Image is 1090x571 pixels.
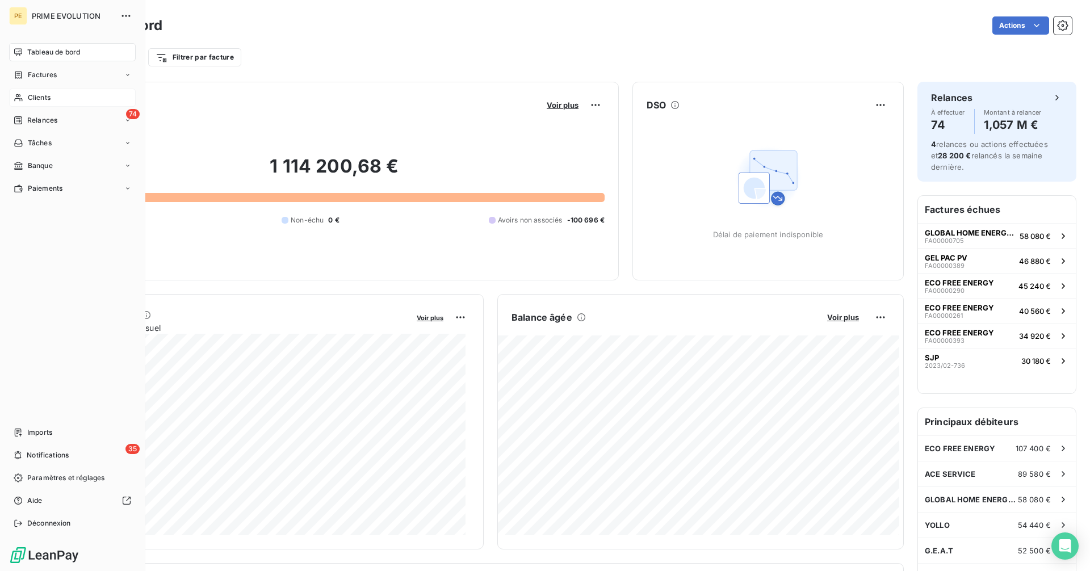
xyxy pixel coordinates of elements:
[925,546,953,555] span: G.E.A.T
[931,140,1048,171] span: relances ou actions effectuées et relancés la semaine dernière.
[1021,356,1051,366] span: 30 180 €
[28,183,62,194] span: Paiements
[417,314,443,322] span: Voir plus
[28,93,51,103] span: Clients
[925,337,965,344] span: FA00000393
[64,155,605,189] h2: 1 114 200,68 €
[291,215,324,225] span: Non-échu
[9,7,27,25] div: PE
[1051,532,1079,560] div: Open Intercom Messenger
[918,323,1076,348] button: ECO FREE ENERGYFA0000039334 920 €
[28,161,53,171] span: Banque
[498,215,563,225] span: Avoirs non associés
[925,444,995,453] span: ECO FREE ENERGY
[918,408,1076,435] h6: Principaux débiteurs
[64,322,409,334] span: Chiffre d'affaires mensuel
[567,215,605,225] span: -100 696 €
[925,328,994,337] span: ECO FREE ENERGY
[1020,232,1051,241] span: 58 080 €
[925,237,964,244] span: FA00000705
[732,141,804,214] img: Empty state
[27,450,69,460] span: Notifications
[824,312,862,322] button: Voir plus
[543,100,582,110] button: Voir plus
[1019,257,1051,266] span: 46 880 €
[27,518,71,528] span: Déconnexion
[918,273,1076,298] button: ECO FREE ENERGYFA0000029045 240 €
[918,248,1076,273] button: GEL PAC PVFA0000038946 880 €
[1019,331,1051,341] span: 34 920 €
[9,546,79,564] img: Logo LeanPay
[547,100,578,110] span: Voir plus
[148,48,241,66] button: Filtrer par facture
[925,228,1015,237] span: GLOBAL HOME ENERGY - BHM ECO
[1018,282,1051,291] span: 45 240 €
[1019,307,1051,316] span: 40 560 €
[931,91,972,104] h6: Relances
[925,287,965,294] span: FA00000290
[512,310,572,324] h6: Balance âgée
[925,495,1018,504] span: GLOBAL HOME ENERGY - BHM ECO
[27,115,57,125] span: Relances
[647,98,666,112] h6: DSO
[413,312,447,322] button: Voir plus
[713,230,824,239] span: Délai de paiement indisponible
[925,303,994,312] span: ECO FREE ENERGY
[925,278,994,287] span: ECO FREE ENERGY
[938,151,971,160] span: 28 200 €
[918,196,1076,223] h6: Factures échues
[984,116,1042,134] h4: 1,057 M €
[925,469,976,478] span: ACE SERVICE
[27,47,80,57] span: Tableau de bord
[984,109,1042,116] span: Montant à relancer
[925,253,967,262] span: GEL PAC PV
[126,109,140,119] span: 74
[328,215,339,225] span: 0 €
[27,427,52,438] span: Imports
[918,298,1076,323] button: ECO FREE ENERGYFA0000026140 560 €
[925,312,963,319] span: FA00000261
[918,223,1076,248] button: GLOBAL HOME ENERGY - BHM ECOFA0000070558 080 €
[9,492,136,510] a: Aide
[1018,520,1051,530] span: 54 440 €
[931,116,965,134] h4: 74
[925,353,939,362] span: SJP
[931,140,936,149] span: 4
[28,138,52,148] span: Tâches
[925,262,965,269] span: FA00000389
[992,16,1049,35] button: Actions
[925,520,950,530] span: YOLLO
[1016,444,1051,453] span: 107 400 €
[925,362,965,369] span: 2023/02-736
[1018,546,1051,555] span: 52 500 €
[1018,469,1051,478] span: 89 580 €
[827,313,859,322] span: Voir plus
[27,496,43,506] span: Aide
[28,70,57,80] span: Factures
[32,11,114,20] span: PRIME EVOLUTION
[931,109,965,116] span: À effectuer
[125,444,140,454] span: 35
[918,348,1076,373] button: SJP2023/02-73630 180 €
[1018,495,1051,504] span: 58 080 €
[27,473,104,483] span: Paramètres et réglages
